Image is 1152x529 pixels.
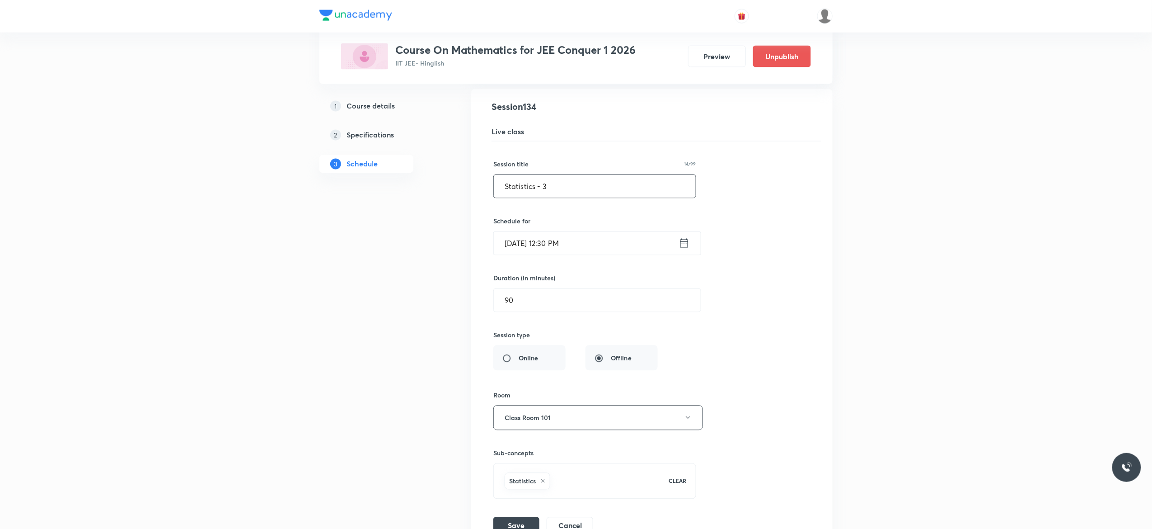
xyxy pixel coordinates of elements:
[347,101,395,112] h5: Course details
[493,160,529,169] h6: Session title
[492,100,821,114] h4: Session 134
[330,130,341,141] p: 2
[492,127,821,137] h5: Live class
[509,477,536,486] h6: Statistics
[669,477,687,485] p: CLEAR
[330,159,341,170] p: 3
[684,162,696,166] p: 14/99
[347,130,394,141] h5: Specifications
[347,159,378,170] h5: Schedule
[319,126,442,144] a: 2Specifications
[753,46,811,67] button: Unpublish
[319,10,392,23] a: Company Logo
[319,97,442,115] a: 1Course details
[395,58,636,68] p: IIT JEE • Hinglish
[395,43,636,57] h3: Course On Mathematics for JEE Conquer 1 2026
[493,331,530,340] h6: Session type
[493,406,703,430] button: Class Room 101
[493,391,510,400] h6: Room
[319,10,392,21] img: Company Logo
[330,101,341,112] p: 1
[493,449,696,458] h6: Sub-concepts
[493,217,696,226] h6: Schedule for
[688,46,746,67] button: Preview
[817,9,833,24] img: Anuruddha Kumar
[493,274,555,283] h6: Duration (in minutes)
[341,43,388,70] img: 04F7236C-AFBF-45C8-ABDC-28C89B1A2C42_plus.png
[1121,462,1132,473] img: ttu
[494,175,696,198] input: A great title is short, clear and descriptive
[494,289,701,312] input: 90
[738,12,746,20] img: avatar
[735,9,749,24] button: avatar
